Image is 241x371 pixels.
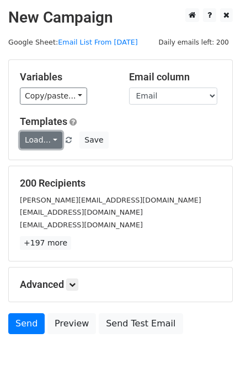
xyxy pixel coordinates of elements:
a: +197 more [20,236,71,250]
h5: Advanced [20,279,221,291]
a: Send Test Email [99,313,183,334]
h2: New Campaign [8,8,233,27]
span: Daily emails left: 200 [154,36,233,48]
a: Load... [20,132,62,149]
button: Save [79,132,108,149]
a: Templates [20,116,67,127]
iframe: Chat Widget [186,318,241,371]
a: Preview [47,313,96,334]
a: Copy/paste... [20,88,87,105]
a: Daily emails left: 200 [154,38,233,46]
h5: Variables [20,71,113,83]
small: [PERSON_NAME][EMAIL_ADDRESS][DOMAIN_NAME] [20,196,201,204]
small: [EMAIL_ADDRESS][DOMAIN_NAME] [20,208,143,216]
small: [EMAIL_ADDRESS][DOMAIN_NAME] [20,221,143,229]
small: Google Sheet: [8,38,138,46]
a: Email List From [DATE] [58,38,138,46]
a: Send [8,313,45,334]
h5: Email column [129,71,222,83]
h5: 200 Recipients [20,177,221,189]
